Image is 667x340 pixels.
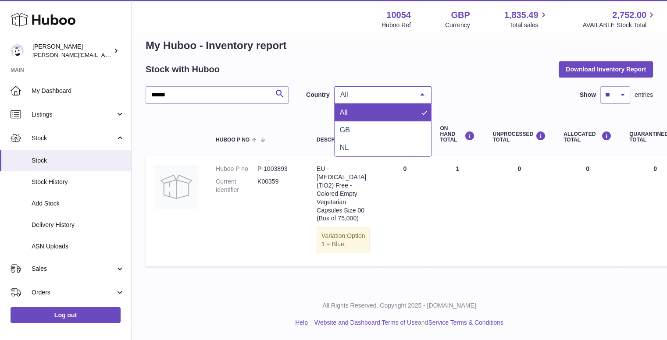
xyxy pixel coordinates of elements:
span: 2,752.00 [612,9,646,21]
div: [PERSON_NAME] [32,42,111,59]
a: Service Terms & Conditions [428,319,503,326]
div: ALLOCATED Total [564,131,612,143]
span: My Dashboard [32,87,125,95]
span: Sales [32,265,115,273]
a: Help [295,319,308,326]
span: All [340,109,348,116]
span: Listings [32,110,115,119]
img: product image [154,165,198,209]
dd: K00359 [257,177,299,194]
label: Show [580,91,596,99]
span: ASN Uploads [32,242,125,251]
span: AVAILABLE Stock Total [582,21,656,29]
div: UNPROCESSED Total [492,131,546,143]
div: Variation: [317,227,370,253]
span: Stock [32,156,125,165]
div: EU - [MEDICAL_DATA] (TiO2) Free - Colored Empty Vegetarian Capsules Size 00 (Box of 75,000) [317,165,370,223]
h1: My Huboo - Inventory report [146,39,653,53]
li: and [311,319,503,327]
a: 1,835.49 Total sales [504,9,549,29]
strong: GBP [451,9,470,21]
span: Stock [32,134,115,142]
a: Log out [11,307,121,323]
span: Huboo P no [216,137,250,143]
div: Huboo Ref [382,21,411,29]
p: All Rights Reserved. Copyright 2025 - [DOMAIN_NAME] [139,301,660,310]
td: 0 [378,156,431,266]
span: [PERSON_NAME][EMAIL_ADDRESS][DOMAIN_NAME] [32,51,176,58]
h2: Stock with Huboo [146,64,220,75]
dt: Huboo P no [216,165,257,173]
td: 0 [484,156,555,266]
span: All [338,90,414,99]
span: GB [340,126,350,134]
label: Country [306,91,330,99]
button: Download Inventory Report [559,61,653,77]
strong: 10054 [386,9,411,21]
span: 1,835.49 [504,9,539,21]
a: 2,752.00 AVAILABLE Stock Total [582,9,656,29]
td: 1 [431,156,484,266]
span: Add Stock [32,199,125,208]
span: Stock History [32,178,125,186]
dd: P-1003893 [257,165,299,173]
dt: Current identifier [216,177,257,194]
span: Total sales [509,21,548,29]
td: 0 [555,156,621,266]
span: Orders [32,288,115,297]
span: NL [340,144,349,151]
span: Description [317,137,353,143]
span: 0 [653,165,657,172]
span: Delivery History [32,221,125,229]
img: luz@capsuline.com [11,44,24,57]
div: Currency [445,21,470,29]
a: Website and Dashboard Terms of Use [314,319,418,326]
span: entries [635,91,653,99]
div: ON HAND Total [440,126,475,143]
